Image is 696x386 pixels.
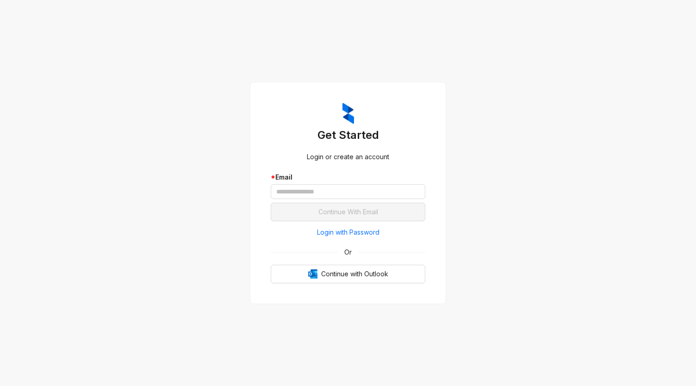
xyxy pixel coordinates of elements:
div: Email [271,172,425,182]
button: Continue With Email [271,203,425,221]
img: Outlook [308,269,317,279]
h3: Get Started [271,128,425,143]
span: Or [338,247,358,257]
span: Continue with Outlook [321,269,388,279]
div: Login or create an account [271,152,425,162]
span: Login with Password [317,227,379,237]
img: ZumaIcon [342,103,354,124]
button: OutlookContinue with Outlook [271,265,425,283]
button: Login with Password [271,225,425,240]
